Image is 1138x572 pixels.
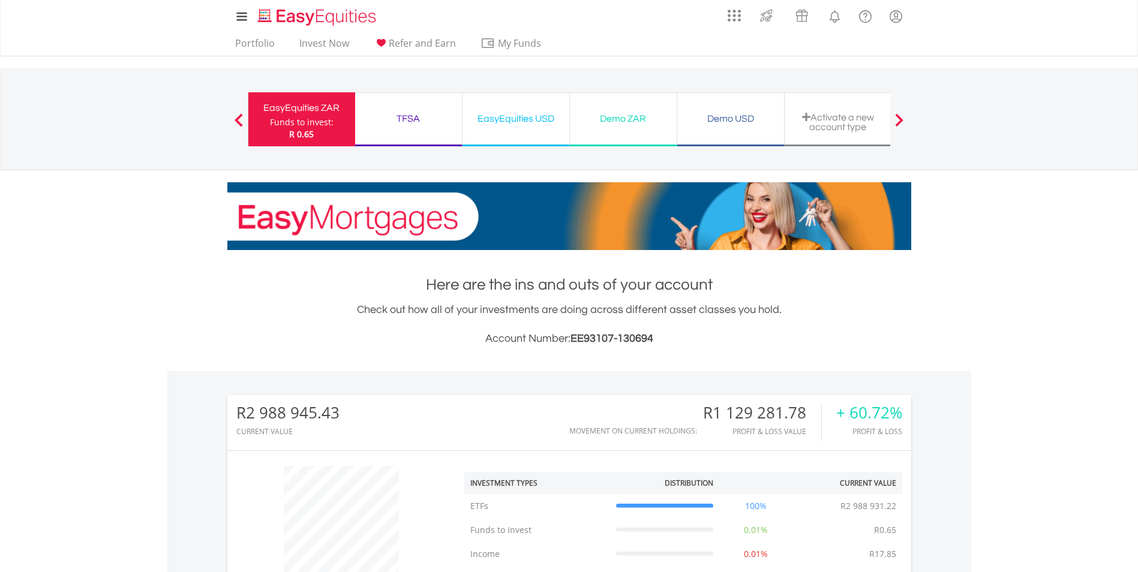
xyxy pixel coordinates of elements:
a: FAQ's and Support [850,3,881,27]
a: AppsGrid [720,3,749,22]
div: R2 988 945.43 [236,404,340,422]
div: Check out how all of your investments are doing across different asset classes you hold. [227,302,911,347]
div: EasyEquities USD [470,110,562,127]
a: My Profile [881,3,911,29]
div: Demo USD [684,110,777,127]
img: grid-menu-icon.svg [728,9,741,22]
div: EasyEquities ZAR [256,100,348,116]
div: Distribution [665,478,713,488]
span: R 0.65 [289,128,314,140]
a: Notifications [819,3,850,27]
a: Refer and Earn [369,37,461,56]
td: ETFs [464,494,610,518]
div: TFSA [362,110,455,127]
div: CURRENT VALUE [236,428,340,435]
div: Demo ZAR [577,110,669,127]
img: vouchers-v2.svg [792,6,812,25]
div: R1 129 281.78 [703,404,821,422]
span: My Funds [481,35,559,51]
div: Profit & Loss [836,428,902,435]
div: Movement on Current Holdings: [569,427,697,435]
h1: Here are the ins and outs of your account [227,274,911,296]
td: R0.65 [868,518,902,542]
span: EE93107-130694 [570,333,653,344]
img: EasyMortage Promotion Banner [227,182,911,250]
a: Portfolio [230,37,280,56]
td: 100% [719,494,792,518]
th: Investment Types [464,472,610,494]
div: Activate a new account type [792,112,884,132]
a: Vouchers [784,3,819,25]
td: Income [464,542,610,566]
td: R17.85 [863,542,902,566]
td: Funds to Invest [464,518,610,542]
span: Refer and Earn [389,37,456,50]
div: Funds to invest: [270,116,334,128]
div: + 60.72% [836,404,902,422]
a: Invest Now [295,37,354,56]
div: Profit & Loss Value [703,428,821,435]
td: 0.01% [719,518,792,542]
img: thrive-v2.svg [756,6,776,25]
h3: Account Number: [227,330,911,347]
img: EasyEquities_Logo.png [256,7,381,27]
td: R2 988 931.22 [834,494,902,518]
th: Current Value [792,472,902,494]
td: 0.01% [719,542,792,566]
a: Home page [253,3,381,27]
